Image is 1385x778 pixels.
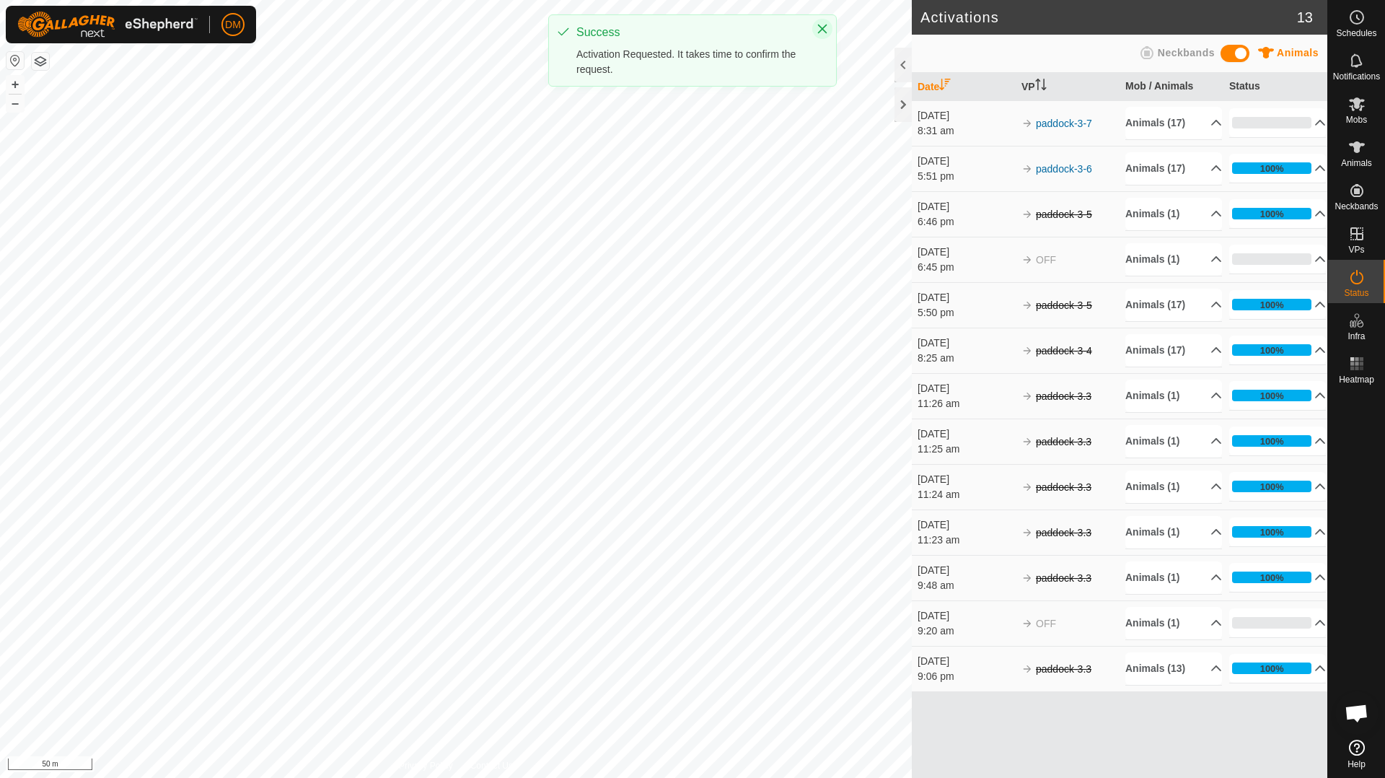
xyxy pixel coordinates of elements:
[1036,209,1092,220] s: paddock-3-5
[918,427,1014,442] div: [DATE]
[1232,208,1311,219] div: 100%
[1021,663,1033,675] img: arrow
[1036,163,1092,175] a: paddock-3-6
[1333,72,1380,81] span: Notifications
[918,517,1014,533] div: [DATE]
[1036,572,1091,584] s: paddock-3.3
[1232,299,1311,310] div: 100%
[1120,73,1223,101] th: Mob / Animals
[1158,47,1215,58] span: Neckbands
[1021,345,1033,357] img: arrow
[1297,6,1313,28] span: 13
[1335,202,1378,211] span: Neckbands
[1346,115,1367,124] span: Mobs
[1348,245,1364,254] span: VPs
[918,669,1014,684] div: 9:06 pm
[1232,253,1311,265] div: 0%
[918,245,1014,260] div: [DATE]
[1125,516,1222,548] p-accordion-header: Animals (1)
[6,76,24,93] button: +
[1347,332,1365,341] span: Infra
[1125,607,1222,639] p-accordion-header: Animals (1)
[576,47,801,77] div: Activation Requested. It takes time to confirm the request.
[1036,300,1092,311] s: paddock-3-5
[1232,162,1311,174] div: 100%
[32,53,49,70] button: Map Layers
[1229,381,1326,410] p-accordion-header: 100%
[1341,159,1372,167] span: Animals
[1125,198,1222,230] p-accordion-header: Animals (1)
[918,396,1014,411] div: 11:26 am
[1229,199,1326,228] p-accordion-header: 100%
[918,608,1014,624] div: [DATE]
[918,123,1014,139] div: 8:31 am
[918,563,1014,578] div: [DATE]
[399,759,453,772] a: Privacy Policy
[1125,334,1222,367] p-accordion-header: Animals (17)
[225,17,241,32] span: DM
[918,290,1014,305] div: [DATE]
[1125,380,1222,412] p-accordion-header: Animals (1)
[6,52,24,69] button: Reset Map
[812,19,832,39] button: Close
[918,199,1014,214] div: [DATE]
[1260,389,1284,403] div: 100%
[1339,375,1374,384] span: Heatmap
[918,533,1014,548] div: 11:23 am
[918,154,1014,169] div: [DATE]
[1347,760,1366,769] span: Help
[920,9,1297,26] h2: Activations
[1260,525,1284,539] div: 100%
[1229,290,1326,319] p-accordion-header: 100%
[1260,571,1284,585] div: 100%
[918,624,1014,639] div: 9:20 am
[939,81,951,92] p-sorticon: Activate to sort
[1021,300,1033,311] img: arrow
[1125,243,1222,276] p-accordion-header: Animals (1)
[1021,390,1033,402] img: arrow
[470,759,513,772] a: Contact Us
[1260,434,1284,448] div: 100%
[1036,254,1056,266] span: OFF
[1232,390,1311,401] div: 100%
[1229,108,1326,137] p-accordion-header: 0%
[1229,654,1326,683] p-accordion-header: 100%
[1229,336,1326,364] p-accordion-header: 100%
[918,442,1014,457] div: 11:25 am
[1232,481,1311,492] div: 100%
[1229,608,1326,637] p-accordion-header: 0%
[918,578,1014,593] div: 9:48 am
[1223,73,1327,101] th: Status
[1229,245,1326,274] p-accordion-header: 0%
[1035,81,1047,92] p-sorticon: Activate to sort
[918,381,1014,396] div: [DATE]
[1260,480,1284,494] div: 100%
[918,487,1014,502] div: 11:24 am
[918,169,1014,184] div: 5:51 pm
[1021,481,1033,493] img: arrow
[1125,152,1222,185] p-accordion-header: Animals (17)
[1328,734,1385,774] a: Help
[1229,472,1326,501] p-accordion-header: 100%
[1021,209,1033,220] img: arrow
[912,73,1016,101] th: Date
[1125,561,1222,594] p-accordion-header: Animals (1)
[918,336,1014,351] div: [DATE]
[1036,390,1091,402] s: paddock-3.3
[1260,662,1284,676] div: 100%
[918,472,1014,487] div: [DATE]
[918,108,1014,123] div: [DATE]
[1036,663,1091,675] s: paddock-3.3
[1021,436,1033,447] img: arrow
[1344,289,1368,297] span: Status
[1021,527,1033,538] img: arrow
[17,12,198,38] img: Gallagher Logo
[1260,344,1284,357] div: 100%
[1036,527,1091,538] s: paddock-3.3
[576,24,801,41] div: Success
[1036,481,1091,493] s: paddock-3.3
[918,305,1014,320] div: 5:50 pm
[1125,471,1222,503] p-accordion-header: Animals (1)
[1232,572,1311,583] div: 100%
[6,95,24,112] button: –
